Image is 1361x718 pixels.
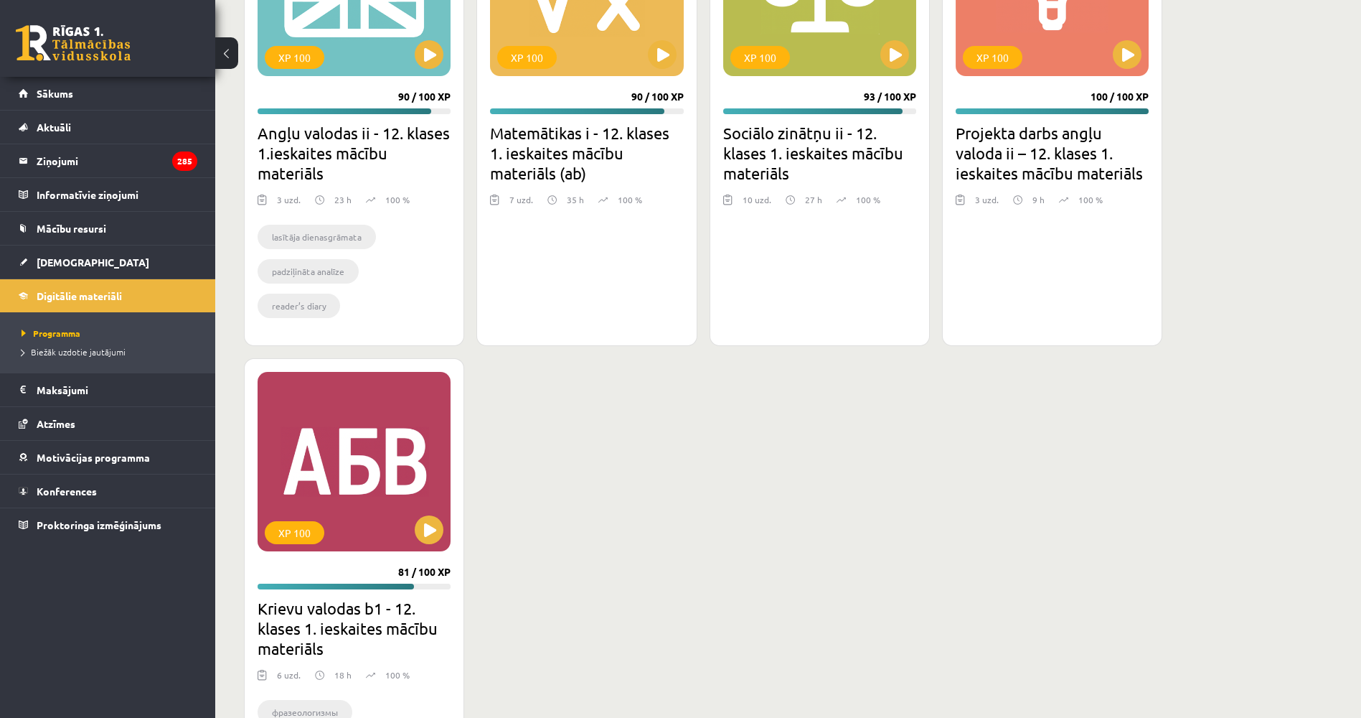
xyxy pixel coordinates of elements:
[37,87,73,100] span: Sākums
[37,178,197,211] legend: Informatīvie ziņojumi
[258,225,376,249] li: lasītāja dienasgrāmata
[22,327,201,340] a: Programma
[37,518,161,531] span: Proktoringa izmēģinājums
[490,123,683,183] h2: Matemātikas i - 12. klases 1. ieskaites mācību materiāls (ab)
[730,46,790,69] div: XP 100
[1078,193,1103,206] p: 100 %
[37,485,97,498] span: Konferences
[1032,193,1045,206] p: 9 h
[277,668,301,690] div: 6 uzd.
[37,417,75,430] span: Atzīmes
[22,346,126,358] span: Biežāk uzdotie jautājumi
[258,259,359,284] li: padziļināta analīze
[22,327,80,339] span: Programma
[37,222,106,235] span: Mācību resursi
[19,144,197,177] a: Ziņojumi285
[37,451,150,464] span: Motivācijas programma
[509,193,533,215] div: 7 uzd.
[743,193,771,215] div: 10 uzd.
[963,46,1022,69] div: XP 100
[22,345,201,358] a: Biežāk uzdotie jautājumi
[37,256,149,269] span: [DEMOGRAPHIC_DATA]
[37,289,122,302] span: Digitālie materiāli
[277,193,301,215] div: 3 uzd.
[265,521,324,544] div: XP 100
[975,193,999,215] div: 3 uzd.
[19,508,197,541] a: Proktoringa izmēģinājums
[19,373,197,406] a: Maksājumi
[265,46,324,69] div: XP 100
[19,77,197,110] a: Sākums
[956,123,1149,183] h2: Projekta darbs angļu valoda ii – 12. klases 1. ieskaites mācību materiāls
[172,151,197,171] i: 285
[385,193,410,206] p: 100 %
[856,193,880,206] p: 100 %
[385,668,410,681] p: 100 %
[19,441,197,474] a: Motivācijas programma
[19,475,197,508] a: Konferences
[19,178,197,211] a: Informatīvie ziņojumi
[37,373,197,406] legend: Maksājumi
[618,193,642,206] p: 100 %
[37,121,71,134] span: Aktuāli
[19,407,197,440] a: Atzīmes
[723,123,916,183] h2: Sociālo zinātņu ii - 12. klases 1. ieskaites mācību materiāls
[258,294,340,318] li: reader’s diary
[19,111,197,144] a: Aktuāli
[19,246,197,279] a: [DEMOGRAPHIC_DATA]
[37,144,197,177] legend: Ziņojumi
[19,212,197,245] a: Mācību resursi
[19,279,197,312] a: Digitālie materiāli
[258,123,451,183] h2: Angļu valodas ii - 12. klases 1.ieskaites mācību materiāls
[16,25,131,61] a: Rīgas 1. Tālmācības vidusskola
[258,598,451,658] h2: Krievu valodas b1 - 12. klases 1. ieskaites mācību materiāls
[334,668,352,681] p: 18 h
[334,193,352,206] p: 23 h
[497,46,557,69] div: XP 100
[567,193,584,206] p: 35 h
[805,193,822,206] p: 27 h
